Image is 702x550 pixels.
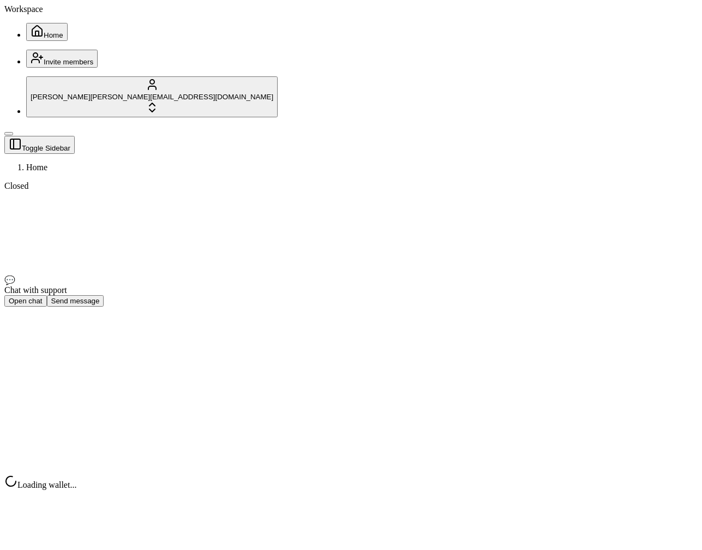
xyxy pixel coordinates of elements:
span: Home [26,163,47,172]
span: [PERSON_NAME] [31,93,91,101]
a: Home [26,30,68,39]
a: Invite members [26,57,98,66]
span: Toggle Sidebar [22,144,70,152]
button: Toggle Sidebar [4,136,75,154]
button: [PERSON_NAME][PERSON_NAME][EMAIL_ADDRESS][DOMAIN_NAME] [26,76,278,117]
div: Workspace [4,4,698,14]
button: Home [26,23,68,41]
span: Loading wallet... [17,480,76,489]
nav: breadcrumb [4,163,698,172]
div: Chat with support [4,285,698,295]
button: Toggle Sidebar [4,132,13,135]
button: Send message [47,295,104,307]
span: Closed [4,181,28,190]
span: [PERSON_NAME][EMAIL_ADDRESS][DOMAIN_NAME] [91,93,274,101]
span: Home [44,31,63,39]
div: 💬 [4,275,698,285]
button: Invite members [26,50,98,68]
button: Open chat [4,295,47,307]
span: Invite members [44,58,93,66]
